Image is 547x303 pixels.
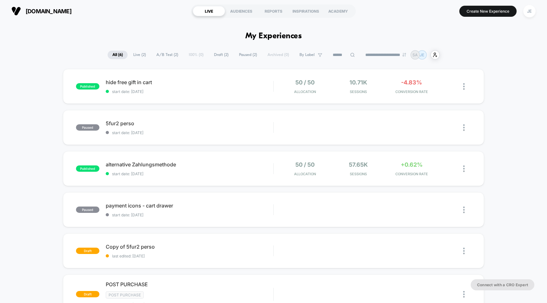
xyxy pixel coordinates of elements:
div: ACADEMY [322,6,354,16]
span: last edited: [DATE] [106,254,273,258]
p: JE [420,53,424,57]
span: 10.71k [349,79,367,86]
span: Allocation [294,172,316,176]
span: Sessions [333,172,383,176]
span: 50 / 50 [295,79,315,86]
span: Draft ( 2 ) [209,51,233,59]
img: close [463,165,465,172]
span: POST PURCHASE [106,281,273,288]
img: end [402,53,406,57]
button: JE [521,5,538,18]
span: CONVERSION RATE [387,90,437,94]
span: alternative Zahlungsmethode [106,161,273,168]
span: 50 / 50 [295,161,315,168]
span: Paused ( 2 ) [234,51,262,59]
img: close [463,248,465,254]
span: paused [76,207,99,213]
div: INSPIRATIONS [290,6,322,16]
span: Sessions [333,90,383,94]
span: 57.65k [349,161,368,168]
span: Copy of 5fur2 perso [106,244,273,250]
span: payment icons - cart drawer [106,202,273,209]
span: published [76,165,99,172]
span: 5fur2 perso [106,120,273,127]
img: close [463,124,465,131]
div: LIVE [193,6,225,16]
img: close [463,291,465,298]
img: close [463,207,465,213]
span: start date: [DATE] [106,213,273,217]
span: draft [76,248,99,254]
span: start date: [DATE] [106,171,273,176]
span: A/B Test ( 2 ) [152,51,183,59]
span: hide free gift in cart [106,79,273,85]
span: published [76,83,99,90]
span: [DOMAIN_NAME] [26,8,72,15]
span: CONVERSION RATE [387,172,437,176]
div: AUDIENCES [225,6,257,16]
button: Create New Experience [459,6,517,17]
img: Visually logo [11,6,21,16]
span: By Label [299,53,315,57]
p: SA [412,53,418,57]
span: All ( 6 ) [108,51,128,59]
span: Allocation [294,90,316,94]
h1: My Experiences [245,32,302,41]
div: JE [523,5,536,17]
button: [DOMAIN_NAME] [9,6,73,16]
img: close [463,83,465,90]
span: Post Purchase [106,291,144,299]
button: Connect with a CRO Expert [471,279,534,290]
span: start date: [DATE] [106,130,273,135]
span: -4.83% [401,79,422,86]
span: start date: [DATE] [106,89,273,94]
span: Live ( 2 ) [129,51,151,59]
span: +0.62% [401,161,423,168]
span: draft [76,291,99,297]
span: paused [76,124,99,131]
div: REPORTS [257,6,290,16]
